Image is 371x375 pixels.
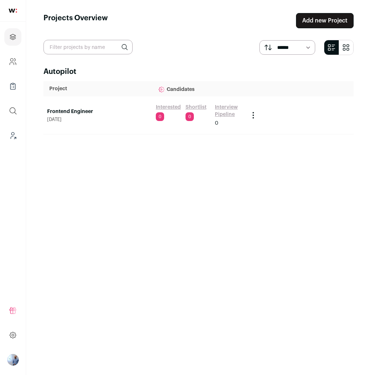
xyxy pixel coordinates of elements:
a: Interested [156,104,181,111]
button: Project Actions [249,111,258,120]
span: 0 [215,120,218,127]
span: [DATE] [47,117,149,122]
img: 97332-medium_jpg [7,354,19,366]
h1: Projects Overview [43,13,108,28]
a: Add new Project [296,13,354,28]
a: Shortlist [185,104,207,111]
a: Company and ATS Settings [4,53,21,70]
img: wellfound-shorthand-0d5821cbd27db2630d0214b213865d53afaa358527fdda9d0ea32b1df1b89c2c.svg [9,9,17,13]
a: Frontend Engineer [47,108,149,115]
p: Candidates [158,82,239,96]
a: Projects [4,28,21,46]
p: Project [49,85,146,92]
h2: Autopilot [43,67,354,77]
a: Interview Pipeline [215,104,242,118]
a: Company Lists [4,78,21,95]
span: 0 [156,112,164,121]
button: Open dropdown [7,354,19,366]
span: 0 [185,112,194,121]
a: Leads (Backoffice) [4,127,21,144]
input: Filter projects by name [43,40,133,54]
